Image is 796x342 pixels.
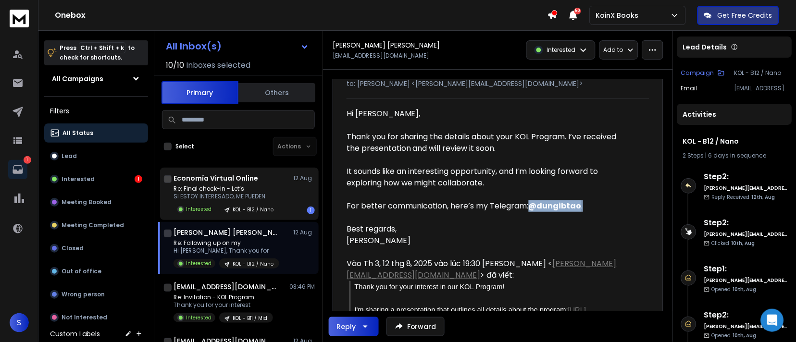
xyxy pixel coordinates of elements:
h3: Custom Labels [50,329,100,339]
span: I'm sharing a presentation that outlines all details about the program: [355,306,568,314]
button: Reply [329,317,379,336]
h6: [PERSON_NAME][EMAIL_ADDRESS][DOMAIN_NAME] [704,231,788,238]
span: 10th, Aug [733,332,757,339]
button: Lead [44,147,148,166]
p: Opened [712,332,757,339]
button: All Inbox(s) [158,37,317,56]
span: Thank you for your interest in our KOL Program! [355,283,505,291]
span: Ctrl + Shift + k [79,42,125,53]
strong: @dungibtao [529,200,582,211]
p: Meeting Completed [62,221,124,229]
p: All Status [62,129,93,137]
h6: Step 2 : [704,309,788,321]
h1: [EMAIL_ADDRESS][DOMAIN_NAME] [174,282,279,292]
button: Wrong person [44,285,148,304]
div: Reply [336,322,356,331]
p: [EMAIL_ADDRESS][DOMAIN_NAME] [333,52,430,60]
p: [EMAIL_ADDRESS][DOMAIN_NAME] [734,85,788,92]
button: Meeting Completed [44,216,148,235]
div: Vào Th 3, 12 thg 8, 2025 vào lúc 19:30 [PERSON_NAME] < > đã viết: [347,258,627,281]
div: Open Intercom Messenger [761,309,784,332]
span: 2 Steps [683,151,704,159]
button: Not Interested [44,308,148,327]
p: KoinX Books [596,11,643,20]
div: 1 [307,207,315,214]
p: Re: Invitation - KOL Program [174,293,273,301]
label: Select [175,143,194,150]
a: [PERSON_NAME][EMAIL_ADDRESS][DOMAIN_NAME] [347,258,617,281]
h6: Step 2 : [704,217,788,229]
span: 10th, Aug [733,286,757,293]
h1: [PERSON_NAME] [PERSON_NAME] [333,40,440,50]
h6: [PERSON_NAME][EMAIL_ADDRESS][DOMAIN_NAME] [704,184,788,192]
p: KOL - B11 / Mid [233,315,267,322]
h6: [PERSON_NAME][EMAIL_ADDRESS][DOMAIN_NAME] [704,323,788,330]
h1: All Inbox(s) [166,41,222,51]
h1: [PERSON_NAME] [PERSON_NAME] [174,228,279,237]
p: Reply Received [712,194,775,201]
p: KOL - B12 / Nano [734,69,788,77]
h3: Inboxes selected [186,60,250,71]
span: 6 days in sequence [709,151,767,159]
p: Not Interested [62,314,107,321]
h6: [PERSON_NAME][EMAIL_ADDRESS][DOMAIN_NAME] [704,277,788,284]
div: | [683,152,786,159]
p: Thank you for sharing the details about your KOL Program. I’ve received the presentation and will... [347,131,627,189]
button: S [10,313,29,332]
p: Hi [PERSON_NAME], [347,108,627,120]
a: 1 [8,160,27,179]
div: 1 [135,175,142,183]
h1: All Campaigns [52,74,103,84]
p: Lead [62,152,77,160]
p: Meeting Booked [62,198,112,206]
p: Re: Final check-in - Let’s [174,185,279,193]
h1: Economía Virtual Online [174,173,258,183]
p: Interested [186,206,211,213]
button: Get Free Credits [697,6,779,25]
div: Activities [677,104,792,125]
p: Clicked [712,240,755,247]
p: Press to check for shortcuts. [60,43,135,62]
span: 10th, Aug [732,240,755,247]
p: Interested [186,314,211,321]
p: Wrong person [62,291,105,298]
p: Best regards, [PERSON_NAME] [347,223,627,246]
button: Forward [386,317,445,336]
h3: Filters [44,104,148,118]
span: 12th, Aug [752,194,775,201]
h6: Step 2 : [704,171,788,183]
button: Closed [44,239,148,258]
p: Get Free Credits [718,11,772,20]
h1: Onebox [55,10,547,21]
button: Others [238,82,315,103]
p: 1 [24,156,31,164]
p: Lead Details [683,42,727,52]
p: Re: Following up on my [174,239,279,247]
button: All Status [44,123,148,143]
button: All Campaigns [44,69,148,88]
button: Campaign [681,69,725,77]
p: Email [681,85,697,92]
p: Interested [547,46,576,54]
p: SI ESTOY INTERESADO, ME PUEDEN [174,193,279,200]
p: KOL - B12 / Nano [233,260,274,268]
button: Meeting Booked [44,193,148,212]
h1: KOL - B12 / Nano [683,136,786,146]
p: 12 Aug [293,174,315,182]
p: Opened [712,286,757,293]
p: Thank you for your interest [174,301,273,309]
p: For better communication, here’s my Telegram: . [347,200,627,212]
h6: Step 1 : [704,263,788,275]
p: 03:46 PM [289,283,315,291]
p: Interested [186,260,211,267]
p: Out of office [62,268,101,275]
p: Campaign [681,69,714,77]
button: Out of office [44,262,148,281]
span: 50 [574,8,581,14]
p: Add to [604,46,623,54]
span: 10 / 10 [166,60,184,71]
img: logo [10,10,29,27]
